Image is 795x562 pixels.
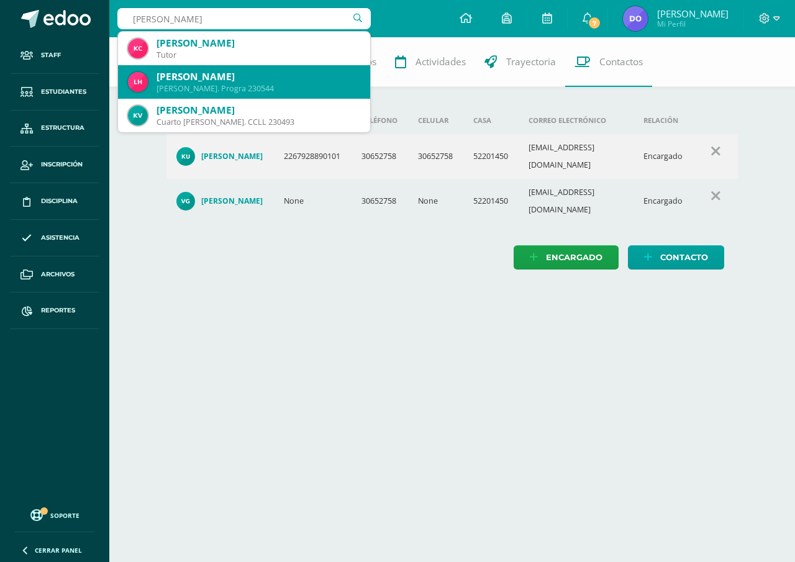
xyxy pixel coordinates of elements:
span: Contactos [599,55,643,68]
h4: [PERSON_NAME] [201,152,263,161]
span: [PERSON_NAME] [657,7,729,20]
span: Archivos [41,270,75,279]
a: [PERSON_NAME] [176,147,264,166]
td: [EMAIL_ADDRESS][DOMAIN_NAME] [519,179,634,224]
span: Asistencia [41,233,79,243]
td: 30652758 [352,134,408,179]
td: [EMAIL_ADDRESS][DOMAIN_NAME] [519,134,634,179]
td: 30652758 [408,134,463,179]
td: Encargado [634,134,693,179]
h4: [PERSON_NAME] [201,196,263,206]
span: Soporte [50,511,79,520]
a: Reportes [10,292,99,329]
a: Asistencia [10,220,99,256]
img: e0ccb6c64281e24f5ee7a9fcbbff99c6.png [128,39,148,58]
a: Archivos [10,256,99,293]
th: Correo electrónico [519,107,634,134]
a: [PERSON_NAME] [176,192,264,211]
div: [PERSON_NAME] [157,104,360,117]
td: 2267928890101 [274,134,352,179]
a: Estudiantes [10,74,99,111]
span: Trayectoria [506,55,556,68]
span: Encargado [546,246,602,269]
td: 52201450 [463,179,519,224]
span: 7 [588,16,601,30]
td: 30652758 [352,179,408,224]
div: Cuarto [PERSON_NAME]. CCLL 230493 [157,117,360,127]
td: None [274,179,352,224]
img: b53ac2c2fa3395d401c8eca8e0cebb6f.png [128,106,148,125]
img: f6708bf0a69a2284dae212f93fa54b7e.png [176,192,195,211]
span: Staff [41,50,61,60]
span: Contacto [660,246,708,269]
a: Encargado [514,245,619,270]
span: Estructura [41,123,84,133]
td: 52201450 [463,134,519,179]
img: d0dbf126e2d93b89629ca80448af7d1a.png [128,72,148,92]
a: Trayectoria [475,37,565,87]
div: [PERSON_NAME]. Progra 230544 [157,83,360,94]
span: Cerrar panel [35,546,82,555]
a: Disciplina [10,183,99,220]
span: Mi Perfil [657,19,729,29]
a: Soporte [15,506,94,523]
img: 7fb56a145e8fc7d76d168fa22d62aa20.png [176,147,195,166]
td: Encargado [634,179,693,224]
th: Teléfono [352,107,408,134]
input: Busca un usuario... [117,8,371,29]
div: Tutor [157,50,360,60]
span: Estudiantes [41,87,86,97]
a: Inscripción [10,147,99,183]
th: Casa [463,107,519,134]
div: [PERSON_NAME] [157,70,360,83]
a: Estructura [10,111,99,147]
th: Celular [408,107,463,134]
span: Actividades [416,55,466,68]
a: Actividades [386,37,475,87]
td: None [408,179,463,224]
span: Reportes [41,306,75,315]
img: 580415d45c0d8f7ad9595d428b689caf.png [623,6,648,31]
th: Relación [634,107,693,134]
div: [PERSON_NAME] [157,37,360,50]
a: Staff [10,37,99,74]
a: Contacto [628,245,724,270]
span: Inscripción [41,160,83,170]
span: Disciplina [41,196,78,206]
a: Contactos [565,37,652,87]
